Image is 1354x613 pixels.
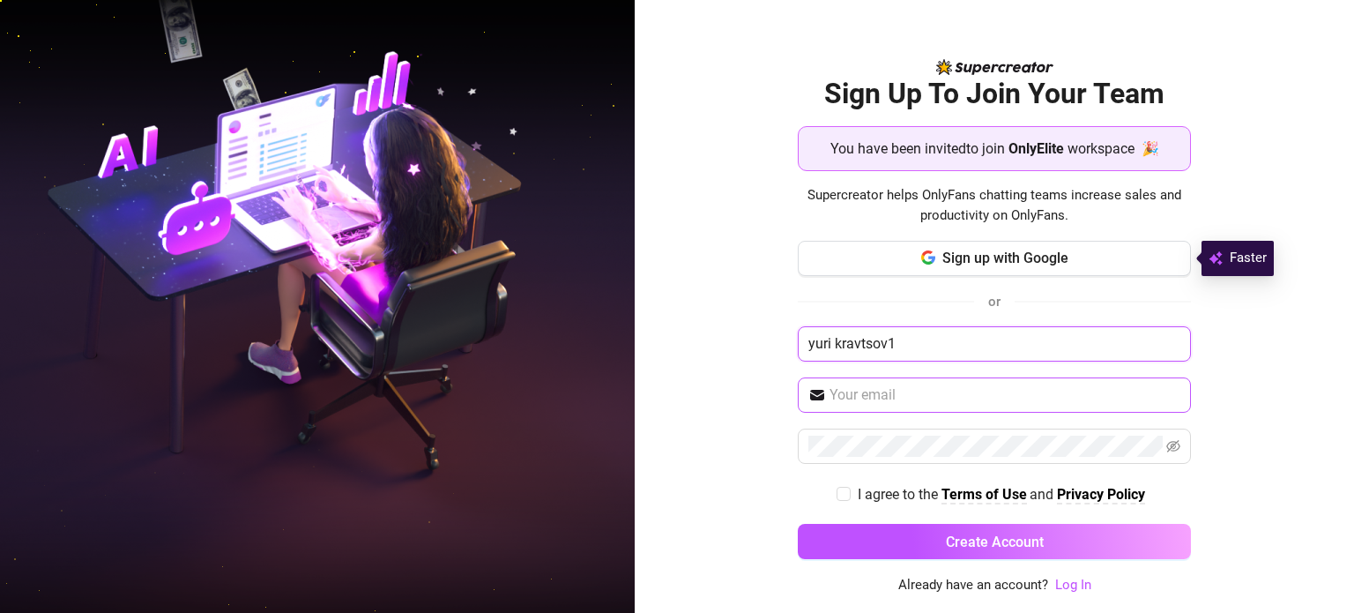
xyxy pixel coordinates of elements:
[1030,486,1057,503] span: and
[1008,140,1064,157] strong: OnlyElite
[1209,248,1223,269] img: svg%3e
[946,534,1044,550] span: Create Account
[798,76,1191,112] h2: Sign Up To Join Your Team
[1230,248,1267,269] span: Faster
[942,250,1068,266] span: Sign up with Google
[1068,138,1159,160] span: workspace 🎉
[936,59,1053,75] img: logo-BBDzfeDw.svg
[1057,486,1145,503] strong: Privacy Policy
[898,575,1048,596] span: Already have an account?
[798,524,1191,559] button: Create Account
[988,294,1001,310] span: or
[830,385,1180,406] input: Your email
[941,486,1027,505] a: Terms of Use
[1057,486,1145,505] a: Privacy Policy
[1166,439,1180,453] span: eye-invisible
[798,185,1191,227] span: Supercreator helps OnlyFans chatting teams increase sales and productivity on OnlyFans.
[1055,575,1091,596] a: Log In
[941,486,1027,503] strong: Terms of Use
[830,138,1005,160] span: You have been invited to join
[798,241,1191,276] button: Sign up with Google
[1055,577,1091,593] a: Log In
[858,486,941,503] span: I agree to the
[798,326,1191,362] input: Enter your Name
